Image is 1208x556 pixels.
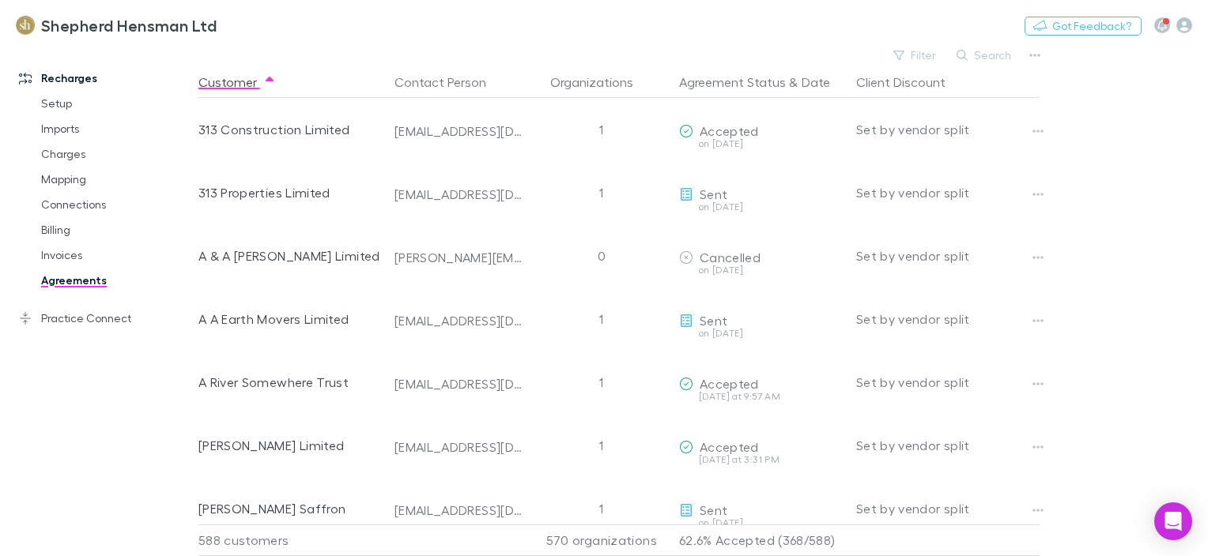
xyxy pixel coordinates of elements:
[679,139,844,148] div: on [DATE]
[679,329,844,338] div: on [DATE]
[700,250,761,265] span: Cancelled
[530,524,673,556] div: 570 organizations
[550,66,652,98] button: Organizations
[679,525,844,555] p: 62.6% Accepted (368/588)
[394,66,505,98] button: Contact Person
[41,16,217,35] h3: Shepherd Hensman Ltd
[394,439,524,455] div: [EMAIL_ADDRESS][DOMAIN_NAME]
[700,313,727,328] span: Sent
[856,351,1040,414] div: Set by vendor split
[1154,502,1192,540] div: Open Intercom Messenger
[679,518,844,528] div: on [DATE]
[198,477,382,540] div: [PERSON_NAME] Saffron
[530,477,673,540] div: 1
[856,224,1040,287] div: Set by vendor split
[198,98,382,161] div: 313 Construction Limited
[25,167,207,192] a: Mapping
[198,287,382,351] div: A A Earth Movers Limited
[1025,17,1142,36] button: Got Feedback?
[25,268,207,293] a: Agreements
[3,66,207,91] a: Recharges
[949,46,1021,65] button: Search
[679,455,844,464] div: [DATE] at 3:31 PM
[679,66,786,98] button: Agreement Status
[530,161,673,224] div: 1
[16,16,35,35] img: Shepherd Hensman Ltd's Logo
[25,91,207,116] a: Setup
[198,224,382,287] div: A & A [PERSON_NAME] Limited
[6,6,226,44] a: Shepherd Hensman Ltd
[394,250,524,265] div: [PERSON_NAME][EMAIL_ADDRESS][DOMAIN_NAME]
[700,502,727,517] span: Sent
[856,414,1040,477] div: Set by vendor split
[856,287,1040,351] div: Set by vendor split
[25,242,207,268] a: Invoices
[856,477,1040,540] div: Set by vendor split
[3,306,207,331] a: Practice Connect
[885,46,946,65] button: Filter
[394,502,524,518] div: [EMAIL_ADDRESS][DOMAIN_NAME]
[25,217,207,242] a: Billing
[802,66,830,98] button: Date
[530,351,673,414] div: 1
[679,392,844,401] div: [DATE] at 9:57 AM
[198,414,382,477] div: [PERSON_NAME] Limited
[700,376,759,391] span: Accepted
[856,66,965,98] button: Client Discount
[25,116,207,141] a: Imports
[700,186,727,201] span: Sent
[530,224,673,287] div: 0
[700,439,759,454] span: Accepted
[679,265,844,275] div: on [DATE]
[198,524,388,556] div: 588 customers
[530,98,673,161] div: 1
[679,202,844,212] div: on [DATE]
[394,186,524,202] div: [EMAIL_ADDRESS][DOMAIN_NAME]
[198,351,382,414] div: A River Somewhere Trust
[394,313,524,329] div: [EMAIL_ADDRESS][DOMAIN_NAME]
[856,161,1040,224] div: Set by vendor split
[530,414,673,477] div: 1
[700,123,759,138] span: Accepted
[25,141,207,167] a: Charges
[530,287,673,351] div: 1
[679,66,844,98] div: &
[198,161,382,224] div: 313 Properties Limited
[856,98,1040,161] div: Set by vendor split
[198,66,276,98] button: Customer
[25,192,207,217] a: Connections
[394,376,524,392] div: [EMAIL_ADDRESS][DOMAIN_NAME]
[394,123,524,139] div: [EMAIL_ADDRESS][DOMAIN_NAME]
